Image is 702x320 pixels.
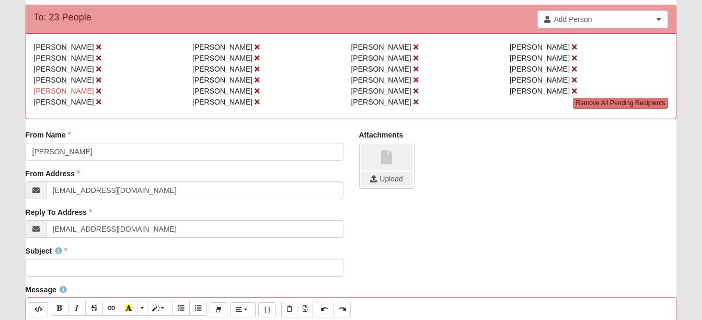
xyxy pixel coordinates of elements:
[351,65,411,73] span: [PERSON_NAME]
[510,87,570,95] span: [PERSON_NAME]
[34,65,94,73] span: [PERSON_NAME]
[85,301,103,316] button: Strikethrough (CTRL+SHIFT+S)
[258,302,276,317] button: Merge Field
[297,302,313,317] button: Paste from Word
[26,207,92,218] label: Reply To Address
[137,301,147,316] button: More Color
[192,65,252,73] span: [PERSON_NAME]
[34,76,94,84] span: [PERSON_NAME]
[192,76,252,84] span: [PERSON_NAME]
[189,301,207,316] button: Unordered list (CTRL+SHIFT+NUM7)
[210,302,227,317] button: Remove Font Style (CTRL+\)
[29,302,48,317] button: Code Editor
[351,98,411,106] span: [PERSON_NAME]
[34,54,94,62] span: [PERSON_NAME]
[230,302,256,317] button: Paragraph
[26,246,68,256] label: Subject
[281,302,297,317] button: Paste Text
[68,301,86,316] button: Italic (CTRL+I)
[316,302,333,317] button: Undo (CTRL+Z)
[34,10,91,25] div: To: 23 People
[351,43,411,51] span: [PERSON_NAME]
[192,87,252,95] span: [PERSON_NAME]
[26,284,67,295] label: Message
[351,54,411,62] span: [PERSON_NAME]
[120,301,137,316] button: Recent Color
[172,301,190,316] button: Ordered list (CTRL+SHIFT+NUM8)
[554,14,653,25] span: Add Person
[573,98,669,109] a: Remove All Pending Recipients
[537,10,668,28] a: Add Person Clear selection
[34,98,94,106] span: [PERSON_NAME]
[102,301,120,316] button: Link (CTRL+K)
[34,43,94,51] span: [PERSON_NAME]
[510,43,570,51] span: [PERSON_NAME]
[333,302,351,317] button: Redo (CTRL+Y)
[34,87,94,95] span: [PERSON_NAME]
[510,65,570,73] span: [PERSON_NAME]
[192,43,252,51] span: [PERSON_NAME]
[26,130,71,140] label: From Name
[510,76,570,84] span: [PERSON_NAME]
[510,54,570,62] span: [PERSON_NAME]
[192,54,252,62] span: [PERSON_NAME]
[147,301,172,316] button: Style
[351,87,411,95] span: [PERSON_NAME]
[359,130,404,140] label: Attachments
[26,168,80,179] label: From Address
[51,301,68,316] button: Bold (CTRL+B)
[192,98,252,106] span: [PERSON_NAME]
[351,76,411,84] span: [PERSON_NAME]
